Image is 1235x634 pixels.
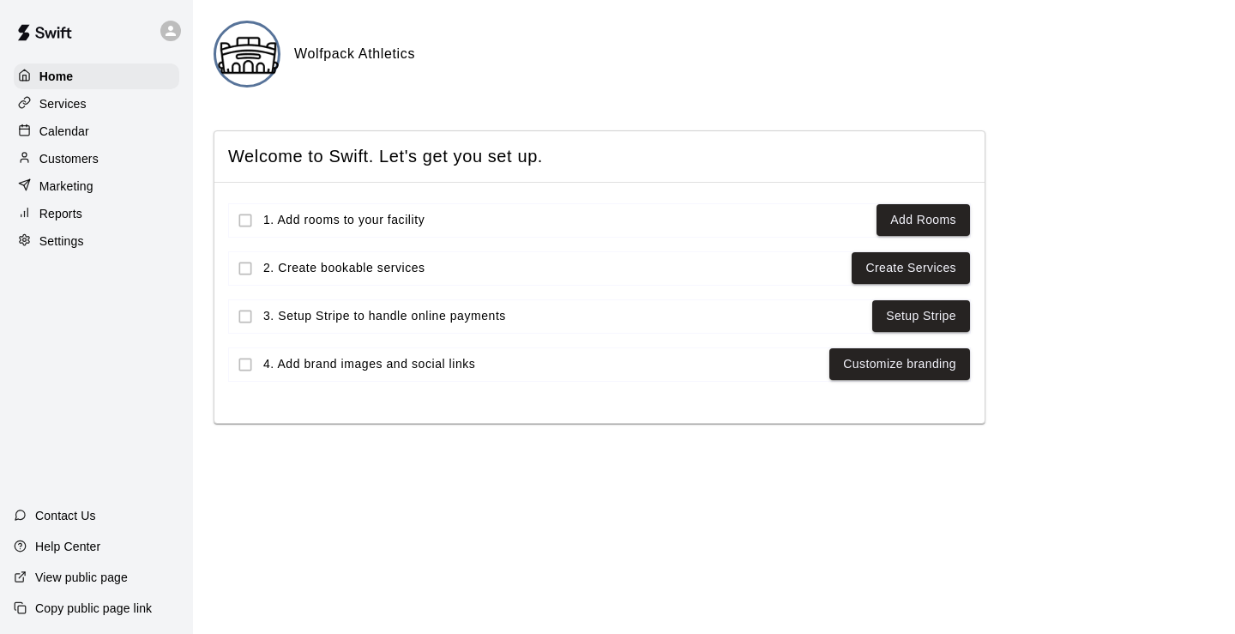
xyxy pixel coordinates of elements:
[14,146,179,172] a: Customers
[35,507,96,524] p: Contact Us
[35,569,128,586] p: View public page
[39,123,89,140] p: Calendar
[263,211,870,229] span: 1. Add rooms to your facility
[263,307,865,325] span: 3. Setup Stripe to handle online payments
[263,355,822,373] span: 4. Add brand images and social links
[872,300,970,332] button: Setup Stripe
[39,95,87,112] p: Services
[39,150,99,167] p: Customers
[886,305,956,327] a: Setup Stripe
[228,145,971,168] span: Welcome to Swift. Let's get you set up.
[865,257,956,279] a: Create Services
[294,43,415,65] h6: Wolfpack Athletics
[39,68,74,85] p: Home
[852,252,970,284] button: Create Services
[39,205,82,222] p: Reports
[14,118,179,144] a: Calendar
[877,204,970,236] button: Add Rooms
[14,91,179,117] a: Services
[263,259,845,277] span: 2. Create bookable services
[14,201,179,226] a: Reports
[216,23,280,88] img: Wolfpack Athletics logo
[890,209,956,231] a: Add Rooms
[35,600,152,617] p: Copy public page link
[35,538,100,555] p: Help Center
[829,348,970,380] button: Customize branding
[39,232,84,250] p: Settings
[14,173,179,199] a: Marketing
[14,63,179,89] a: Home
[14,228,179,254] a: Settings
[39,178,93,195] p: Marketing
[843,353,956,375] a: Customize branding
